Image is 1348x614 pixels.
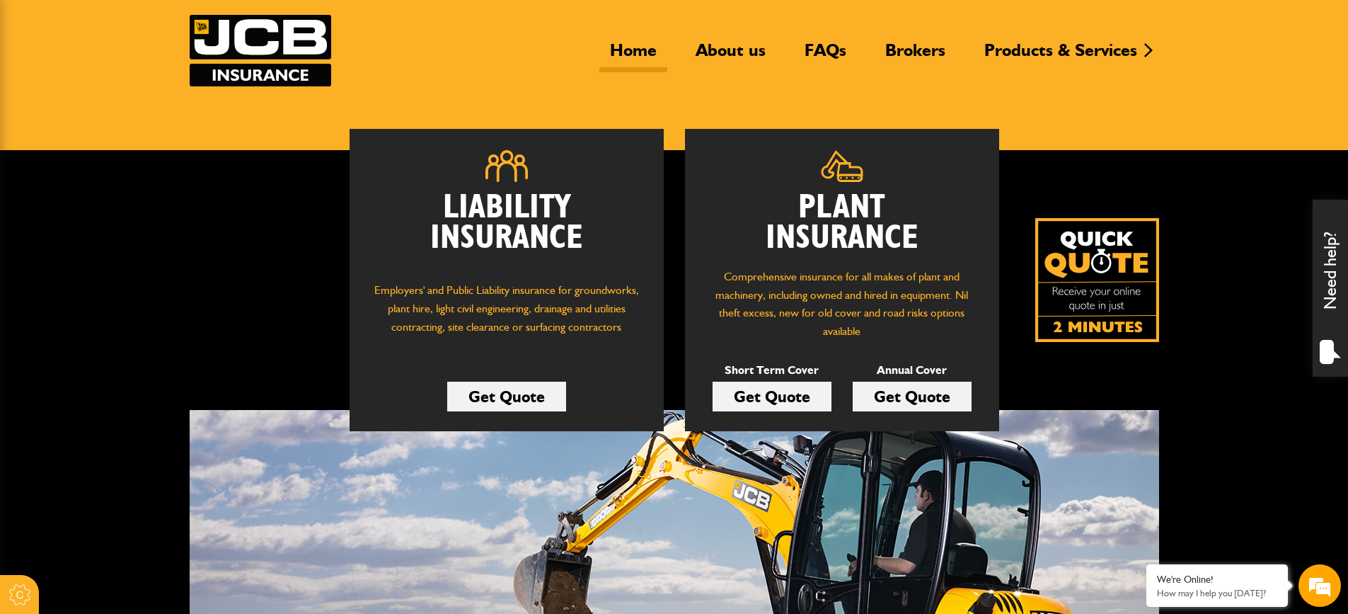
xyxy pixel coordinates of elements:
h2: Liability Insurance [371,193,643,268]
em: Start Chat [192,436,257,455]
p: Short Term Cover [713,361,831,380]
h2: Plant Insurance [706,193,978,254]
a: Products & Services [974,40,1148,72]
a: JCB Insurance Services [190,15,331,86]
a: Home [599,40,667,72]
textarea: Type your message and hit 'Enter' [18,256,258,424]
a: Get Quote [713,382,831,411]
input: Enter your last name [18,131,258,162]
p: How may I help you today? [1157,588,1277,598]
p: Comprehensive insurance for all makes of plant and machinery, including owned and hired in equipm... [706,268,978,340]
a: Get your insurance quote isn just 2-minutes [1035,218,1159,342]
input: Enter your email address [18,173,258,204]
div: Minimize live chat window [232,7,266,41]
a: About us [685,40,776,72]
div: Chat with us now [74,79,238,98]
img: JCB Insurance Services logo [190,15,331,86]
a: Get Quote [447,382,566,411]
a: Brokers [875,40,956,72]
div: We're Online! [1157,574,1277,586]
input: Enter your phone number [18,215,258,246]
a: FAQs [794,40,857,72]
p: Annual Cover [853,361,972,380]
img: d_20077148190_company_1631870298795_20077148190 [24,79,59,98]
p: Employers' and Public Liability insurance for groundworks, plant hire, light civil engineering, d... [371,281,643,349]
img: Quick Quote [1035,218,1159,342]
a: Get Quote [853,382,972,411]
div: Need help? [1313,200,1348,377]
